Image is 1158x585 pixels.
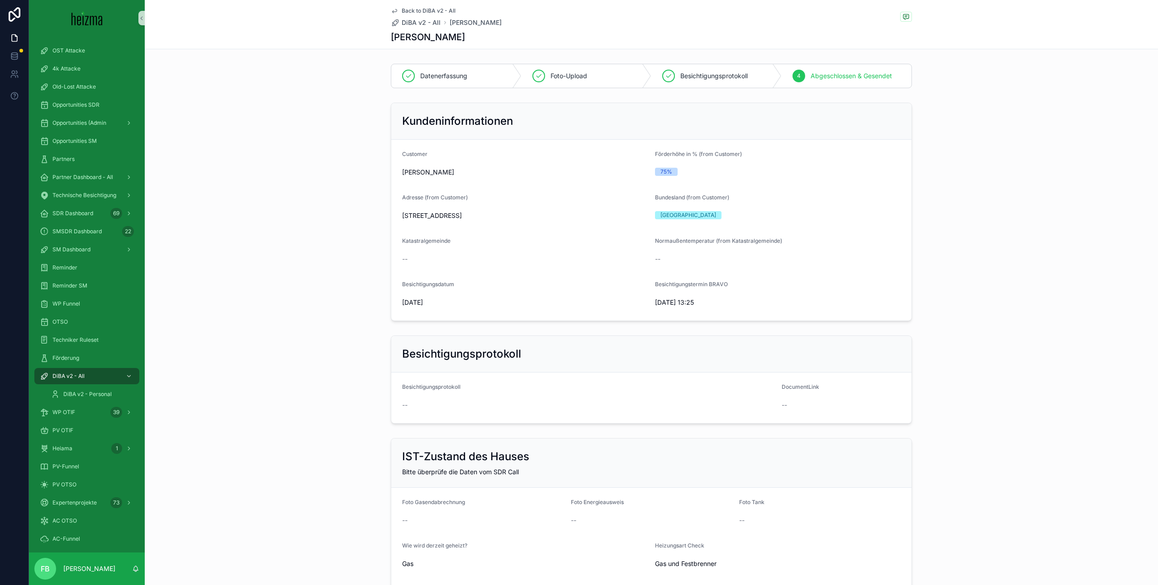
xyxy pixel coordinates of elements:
[655,281,728,288] span: Besichtigungstermin BRAVO
[52,210,93,217] span: SDR Dashboard
[739,516,745,525] span: --
[63,564,115,573] p: [PERSON_NAME]
[52,481,76,488] span: PV OTSO
[420,71,467,80] span: Datenerfassung
[34,169,139,185] a: Partner Dashboard - All
[34,259,139,276] a: Reminder
[52,192,116,199] span: Technische Besichtigung
[52,499,97,506] span: Expertenprojekte
[402,468,519,476] span: Bitte überprüfe die Daten vom SDR Call
[655,298,901,307] span: [DATE] 13:25
[34,42,139,59] a: OST Attacke
[52,354,79,362] span: Förderung
[52,535,80,543] span: AC-Funnel
[571,499,624,505] span: Foto Energieausweis
[34,495,139,511] a: Expertenprojekte73
[739,499,764,505] span: Foto Tank
[402,542,467,549] span: Wie wird derzeit geheizt?
[402,516,408,525] span: --
[63,391,112,398] span: DiBA v2 - Personal
[110,208,122,219] div: 69
[34,61,139,77] a: 4k Attacke
[111,443,122,454] div: 1
[402,383,460,390] span: Besichtigungsprotokoll
[34,422,139,439] a: PV OTIF
[110,497,122,508] div: 73
[402,7,456,14] span: Back to DiBA v2 - All
[402,194,468,201] span: Adresse (from Customer)
[402,168,454,177] span: [PERSON_NAME]
[52,174,113,181] span: Partner Dashboard - All
[402,499,465,505] span: Foto Gasendabrechnung
[391,31,465,43] h1: [PERSON_NAME]
[391,7,456,14] a: Back to DiBA v2 - All
[34,332,139,348] a: Techniker Ruleset
[52,463,79,470] span: PV-Funnel
[402,114,513,128] h2: Kundeninformationen
[52,228,102,235] span: SMSDR Dashboard
[402,18,441,27] span: DiBA v2 - All
[52,264,77,271] span: Reminder
[34,476,139,493] a: PV OTSO
[34,314,139,330] a: OTSO
[34,513,139,529] a: AC OTSO
[655,542,704,549] span: Heizungsart Check
[52,282,87,289] span: Reminder SM
[45,386,139,402] a: DiBA v2 - Personal
[655,237,782,244] span: Normaußentemperatur (from Katastralgemeinde)
[52,156,75,163] span: Partners
[52,246,90,253] span: SM Dashboard
[402,237,451,244] span: Katastralgemeinde
[34,223,139,240] a: SMSDR Dashboard22
[655,151,742,157] span: Förderhöhe in % (from Customer)
[571,516,576,525] span: --
[402,211,648,220] span: [STREET_ADDRESS]
[402,151,427,157] span: Customer
[52,119,106,127] span: Opportunities (Admin
[52,373,85,380] span: DiBA v2 - All
[680,71,748,80] span: Besichtigungsprotokoll
[52,409,75,416] span: WP OTIF
[402,298,648,307] span: [DATE]
[52,318,68,326] span: OTSO
[655,255,660,264] span: --
[391,18,441,27] a: DiBA v2 - All
[811,71,892,80] span: Abgeschlossen & Gesendet
[402,401,408,410] span: --
[34,205,139,222] a: SDR Dashboard69
[34,404,139,420] a: WP OTIF39
[34,531,139,547] a: AC-Funnel
[450,18,502,27] a: [PERSON_NAME]
[34,368,139,384] a: DiBA v2 - All
[551,71,587,80] span: Foto-Upload
[402,255,408,264] span: --
[41,563,50,574] span: FB
[52,300,80,307] span: WP Funnel
[34,133,139,149] a: Opportunities SM
[52,336,99,344] span: Techniker Ruleset
[122,226,134,237] div: 22
[34,187,139,203] a: Technische Besichtigung
[71,11,103,25] img: App logo
[660,211,716,219] div: [GEOGRAPHIC_DATA]
[34,79,139,95] a: Old-Lost Attacke
[655,194,729,201] span: Bundesland (from Customer)
[34,241,139,258] a: SM Dashboard
[29,36,145,552] div: scrollable content
[34,350,139,366] a: Förderung
[34,296,139,312] a: WP Funnel
[52,83,96,90] span: Old-Lost Attacke
[52,517,77,524] span: AC OTSO
[402,449,529,464] h2: IST-Zustand des Hauses
[34,115,139,131] a: Opportunities (Admin
[52,137,97,145] span: Opportunities SM
[402,347,521,361] h2: Besichtigungsprotokoll
[655,559,901,568] span: Gas und Festbrenner
[52,47,85,54] span: OST Attacke
[52,445,72,452] span: Heiama
[34,97,139,113] a: Opportunities SDR
[782,401,787,410] span: --
[402,281,454,288] span: Besichtigungsdatum
[52,65,81,72] span: 4k Attacke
